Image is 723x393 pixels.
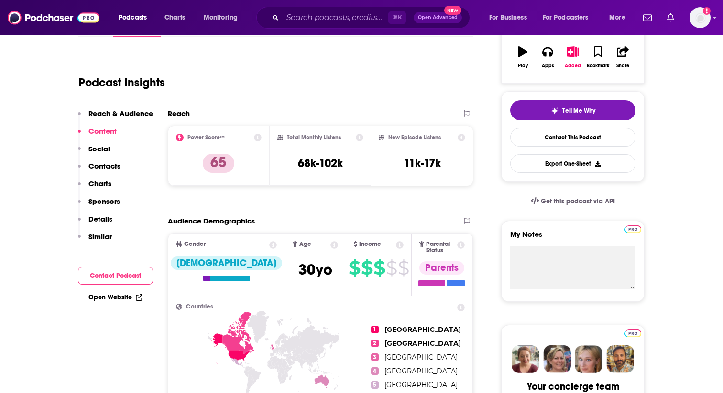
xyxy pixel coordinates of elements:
[384,381,458,389] span: [GEOGRAPHIC_DATA]
[398,260,409,276] span: $
[265,7,479,29] div: Search podcasts, credits, & more...
[78,197,120,214] button: Sponsors
[527,381,619,393] div: Your concierge team
[388,11,406,24] span: ⌘ K
[359,241,381,247] span: Income
[88,214,112,223] p: Details
[112,10,159,25] button: open menu
[171,256,282,270] div: [DEMOGRAPHIC_DATA]
[168,216,255,225] h2: Audience Demographics
[78,109,153,127] button: Reach & Audience
[287,134,341,141] h2: Total Monthly Listens
[88,232,112,241] p: Similar
[426,241,456,254] span: Parental Status
[541,197,615,205] span: Get this podcast via API
[543,345,571,373] img: Barbara Profile
[663,10,678,26] a: Show notifications dropdown
[535,40,560,74] button: Apps
[197,10,250,25] button: open menu
[510,230,635,246] label: My Notes
[523,190,623,213] a: Get this podcast via API
[639,10,656,26] a: Show notifications dropdown
[690,7,711,28] img: User Profile
[551,107,559,115] img: tell me why sparkle
[624,224,641,233] a: Pro website
[510,40,535,74] button: Play
[537,10,602,25] button: open menu
[299,241,311,247] span: Age
[88,144,110,153] p: Social
[78,161,120,179] button: Contacts
[203,154,234,173] p: 65
[560,40,585,74] button: Added
[414,12,462,23] button: Open AdvancedNew
[78,267,153,285] button: Contact Podcast
[602,10,637,25] button: open menu
[88,161,120,170] p: Contacts
[158,10,191,25] a: Charts
[119,11,147,24] span: Podcasts
[384,325,461,334] span: [GEOGRAPHIC_DATA]
[386,260,397,276] span: $
[585,40,610,74] button: Bookmark
[373,260,385,276] span: $
[371,340,379,347] span: 2
[298,156,343,170] h3: 68k-102k
[510,100,635,120] button: tell me why sparkleTell Me Why
[611,40,635,74] button: Share
[371,353,379,361] span: 3
[88,109,153,118] p: Reach & Audience
[186,304,213,310] span: Countries
[616,63,629,69] div: Share
[690,7,711,28] button: Show profile menu
[418,15,458,20] span: Open Advanced
[587,63,609,69] div: Bookmark
[384,367,458,375] span: [GEOGRAPHIC_DATA]
[518,63,528,69] div: Play
[371,367,379,375] span: 4
[510,154,635,173] button: Export One-Sheet
[543,11,589,24] span: For Podcasters
[88,179,111,188] p: Charts
[575,345,602,373] img: Jules Profile
[388,134,441,141] h2: New Episode Listens
[204,11,238,24] span: Monitoring
[703,7,711,15] svg: Add a profile image
[283,10,388,25] input: Search podcasts, credits, & more...
[624,225,641,233] img: Podchaser Pro
[371,326,379,333] span: 1
[419,261,464,275] div: Parents
[187,134,225,141] h2: Power Score™
[510,128,635,147] a: Contact This Podcast
[482,10,539,25] button: open menu
[624,328,641,337] a: Pro website
[404,156,441,170] h3: 11k-17k
[184,241,206,247] span: Gender
[606,345,634,373] img: Jon Profile
[168,109,190,118] h2: Reach
[88,127,117,136] p: Content
[164,11,185,24] span: Charts
[371,381,379,389] span: 5
[8,9,99,27] img: Podchaser - Follow, Share and Rate Podcasts
[78,144,110,162] button: Social
[512,345,539,373] img: Sydney Profile
[78,75,165,90] h1: Podcast Insights
[361,260,372,276] span: $
[78,179,111,197] button: Charts
[384,353,458,361] span: [GEOGRAPHIC_DATA]
[562,107,595,115] span: Tell Me Why
[690,7,711,28] span: Logged in as rgertner
[542,63,554,69] div: Apps
[78,127,117,144] button: Content
[384,339,461,348] span: [GEOGRAPHIC_DATA]
[88,197,120,206] p: Sponsors
[444,6,461,15] span: New
[565,63,581,69] div: Added
[624,329,641,337] img: Podchaser Pro
[609,11,625,24] span: More
[298,260,332,279] span: 30 yo
[78,214,112,232] button: Details
[349,260,360,276] span: $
